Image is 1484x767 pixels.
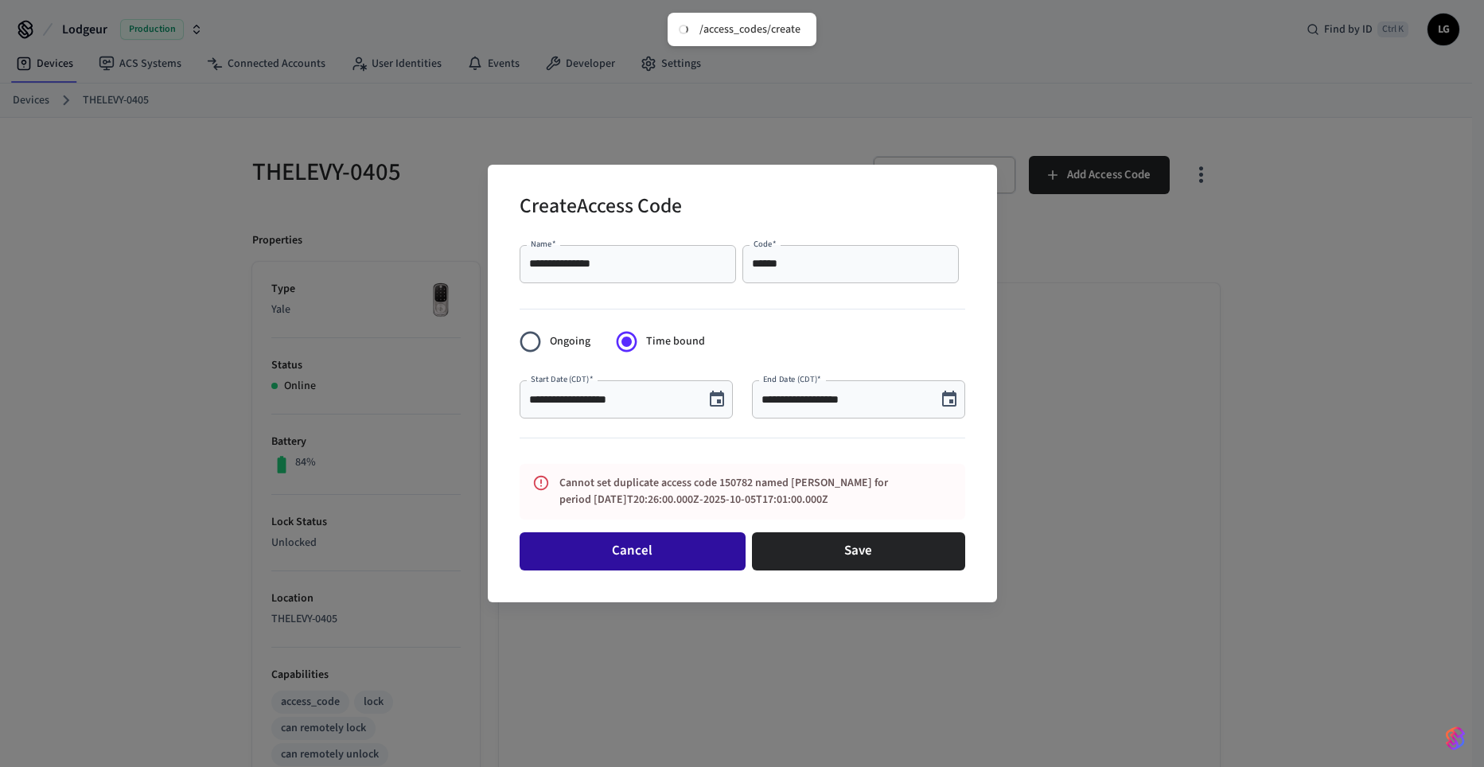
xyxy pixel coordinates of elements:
label: End Date (CDT) [763,373,821,385]
button: Choose date, selected date is Oct 1, 2025 [701,383,733,415]
img: SeamLogoGradient.69752ec5.svg [1446,726,1465,751]
span: Time bound [646,333,705,350]
label: Code [754,238,777,250]
button: Cancel [520,532,746,570]
div: /access_codes/create [699,22,800,37]
div: Cannot set duplicate access code 150782 named [PERSON_NAME] for period [DATE]T20:26:00.000Z-2025-... [559,469,895,515]
h2: Create Access Code [520,184,682,232]
label: Name [531,238,556,250]
span: Ongoing [550,333,590,350]
button: Save [752,532,965,570]
button: Choose date, selected date is Oct 5, 2025 [933,383,965,415]
label: Start Date (CDT) [531,373,593,385]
